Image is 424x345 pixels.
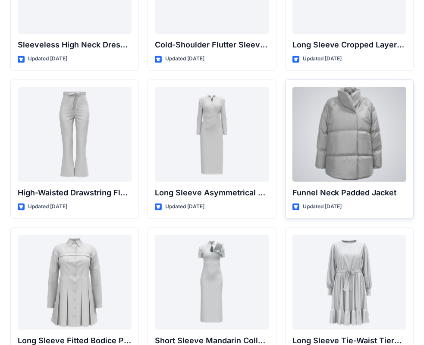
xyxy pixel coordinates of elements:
[165,202,204,211] p: Updated [DATE]
[303,202,342,211] p: Updated [DATE]
[155,87,269,182] a: Long Sleeve Asymmetrical Wrap Midi Dress
[292,87,406,182] a: Funnel Neck Padded Jacket
[303,54,342,63] p: Updated [DATE]
[155,235,269,329] a: Short Sleeve Mandarin Collar Sheath Dress with Floral Appliqué
[292,235,406,329] a: Long Sleeve Tie-Waist Tiered Hem Midi Dress
[292,39,406,51] p: Long Sleeve Cropped Layered Blazer Dress
[18,235,132,329] a: Long Sleeve Fitted Bodice Pleated Mini Shirt Dress
[155,187,269,199] p: Long Sleeve Asymmetrical Wrap Midi Dress
[165,54,204,63] p: Updated [DATE]
[28,54,67,63] p: Updated [DATE]
[18,87,132,182] a: High-Waisted Drawstring Flare Trousers
[18,39,132,51] p: Sleeveless High Neck Dress with Front Ruffle
[28,202,67,211] p: Updated [DATE]
[292,187,406,199] p: Funnel Neck Padded Jacket
[155,39,269,51] p: Cold-Shoulder Flutter Sleeve Midi Dress
[18,187,132,199] p: High-Waisted Drawstring Flare Trousers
